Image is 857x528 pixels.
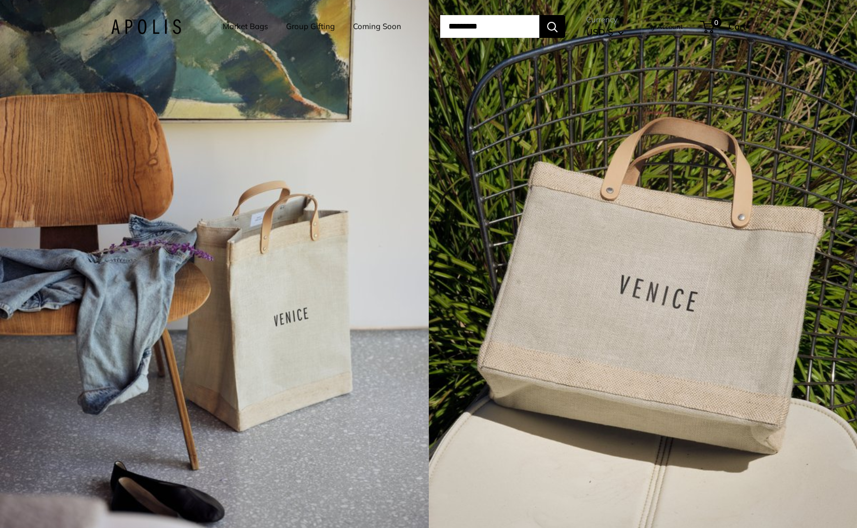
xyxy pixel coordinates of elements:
a: 0 Cart [701,18,746,35]
span: 0 [711,17,722,28]
a: My Account [646,20,683,33]
input: Search... [440,15,539,38]
a: Market Bags [223,19,268,34]
span: USD $ [586,26,613,37]
button: Search [539,15,565,38]
span: Cart [728,21,746,32]
span: Currency [586,12,624,27]
button: USD $ [586,24,624,40]
img: Apolis [111,19,181,34]
a: Group Gifting [286,19,335,34]
a: Coming Soon [353,19,401,34]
